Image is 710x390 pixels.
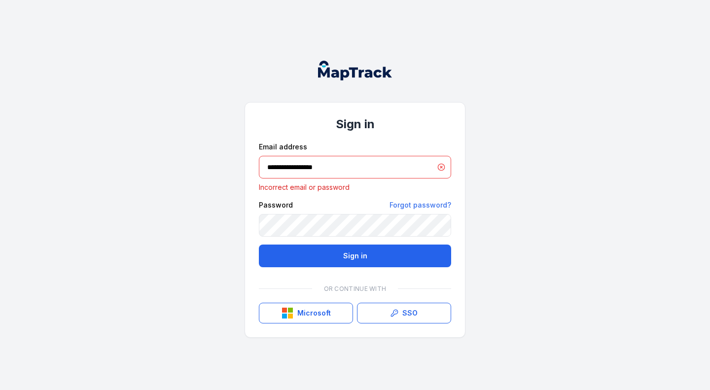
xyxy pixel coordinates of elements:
[259,142,307,152] label: Email address
[357,303,451,323] a: SSO
[259,200,293,210] label: Password
[259,182,451,192] p: Incorrect email or password
[302,61,408,80] nav: Global
[259,303,353,323] button: Microsoft
[259,279,451,299] div: Or continue with
[259,116,451,132] h1: Sign in
[259,245,451,267] button: Sign in
[390,200,451,210] a: Forgot password?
